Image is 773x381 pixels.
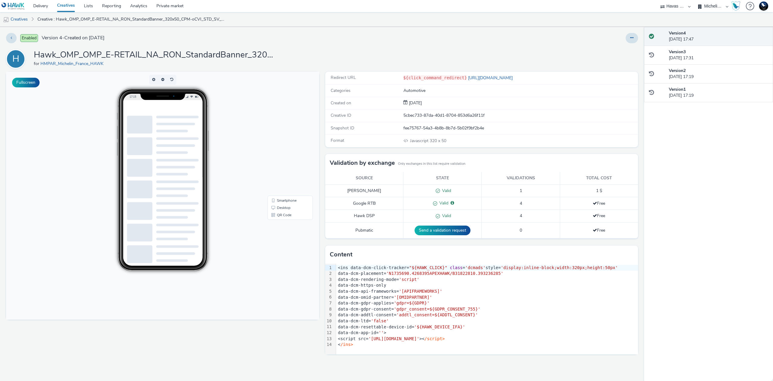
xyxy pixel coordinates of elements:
[325,197,403,210] td: Google RTB
[40,61,106,67] a: HMPAR_Michelin_France_HAWK
[336,318,638,324] div: data-dcm-ltd=
[450,265,463,270] span: class
[20,34,38,42] span: Enabled
[368,336,419,341] span: '[URL][DOMAIN_NAME]'
[482,172,560,184] th: Validations
[325,324,333,330] div: 11
[331,88,351,93] span: Categories
[396,312,478,317] span: 'addtl_consent=${ADDTL_CONSENT}'
[325,172,403,184] th: Source
[410,138,430,144] span: Javascript
[325,336,333,342] div: 13
[520,200,522,206] span: 4
[596,188,602,194] span: 1 $
[331,100,351,106] span: Created on
[520,227,522,233] span: 0
[271,134,284,138] span: Desktop
[3,17,9,23] img: mobile
[440,188,451,194] span: Valid
[336,265,638,271] div: <ins data-dcm-click-tracker= = style=
[414,324,465,329] span: '${HAWK_DEVICE_IFA}'
[330,158,395,168] h3: Validation by exchange
[325,318,333,324] div: 10
[325,282,333,288] div: 4
[271,127,290,131] span: Smartphone
[440,213,451,219] span: Valid
[371,318,389,323] span: 'false'
[669,49,686,55] strong: Version 3
[520,188,522,194] span: 1
[336,300,638,306] div: data-dcm-gdpr-applies=
[331,112,351,118] span: Creative ID
[263,125,306,132] li: Smartphone
[336,330,638,336] div: data-dcm-app-id= >
[325,288,333,295] div: 5
[336,295,638,301] div: data-dcm-omid-partner=
[325,265,333,271] div: 1
[403,88,638,94] div: Automotive
[263,132,306,140] li: Desktop
[409,138,446,144] span: 320 x 50
[379,330,384,335] span: ''
[398,161,465,166] small: Only exchanges in this list require validation
[325,184,403,197] td: [PERSON_NAME]
[669,68,768,80] div: [DATE] 17:19
[336,324,638,330] div: data-dcm-resettable-device-id=
[437,200,448,206] span: Valid
[593,227,605,233] span: Free
[415,226,470,235] button: Send a validation request
[6,56,28,62] a: H
[325,300,333,306] div: 7
[731,1,740,11] img: Hawk Academy
[593,200,605,206] span: Free
[123,23,130,27] span: 17:15
[336,277,638,283] div: data-dcm-rendering-mode=
[399,277,419,282] span: 'script'
[560,172,638,184] th: Total cost
[12,78,40,87] button: Fullscreen
[731,1,743,11] a: Hawk Academy
[669,86,686,92] strong: Version 1
[399,289,442,294] span: '[APIFRAMEWORKS]'
[403,112,638,119] div: 5cbec733-87da-40d1-8704-853d6a26f11f
[263,140,306,147] li: QR Code
[325,223,403,239] td: Pubmatic
[330,250,352,259] h3: Content
[42,34,104,41] span: Version 4 - Created on [DATE]
[394,301,429,305] span: 'gdpr=${GDPR}'
[403,172,482,184] th: State
[403,75,467,80] code: ${click_command_redirect}
[409,265,447,270] span: "${HAWK_CLICK}"
[669,49,768,61] div: [DATE] 17:31
[12,50,19,67] div: H
[593,213,605,219] span: Free
[394,295,432,300] span: '[OMIDPARTNER]'
[331,125,354,131] span: Snapshot ID
[408,100,422,106] div: Creation 22 April 2024, 17:19
[467,75,515,81] a: [URL][DOMAIN_NAME]
[325,306,333,312] div: 8
[336,271,638,277] div: data-dcm-placement=
[394,307,480,311] span: 'gdpr_consent=${GDPR_CONSENT_755}'
[325,342,333,348] div: 14
[336,342,638,348] div: <
[2,2,25,10] img: undefined Logo
[34,49,275,61] h1: Hawk_OMP_OMP_E-RETAIL_NA_RON_StandardBanner_320x50_CPM-oCVI_STD_SV_RTG_1SD-GEO-NOBHV-CTX-1PD_FRA_...
[759,2,768,11] img: Support Hawk
[331,138,344,143] span: Format
[34,61,40,67] span: for
[669,30,686,36] strong: Version 4
[520,213,522,219] span: 4
[465,265,485,270] span: 'dcmads'
[501,265,618,270] span: 'display:inline-block;width:320px;height:50px'
[325,312,333,318] div: 9
[331,75,356,80] span: Redirect URL
[386,271,503,276] span: 'N1735690.4268395APEXHAWK/B31822810.393236285'
[325,294,333,300] div: 6
[336,336,638,342] div: <script src= ><
[34,12,228,27] a: Creative : Hawk_OMP_OMP_E-RETAIL_NA_RON_StandardBanner_320x50_CPM-oCVI_STD_SV_RTG_1SD-GEO-NOBHV-C...
[325,277,333,283] div: 3
[336,312,638,318] div: data-dcm-addtl-consent=
[403,125,638,131] div: fee75767-54a3-4b8b-8b7d-5b02f9bf2b4e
